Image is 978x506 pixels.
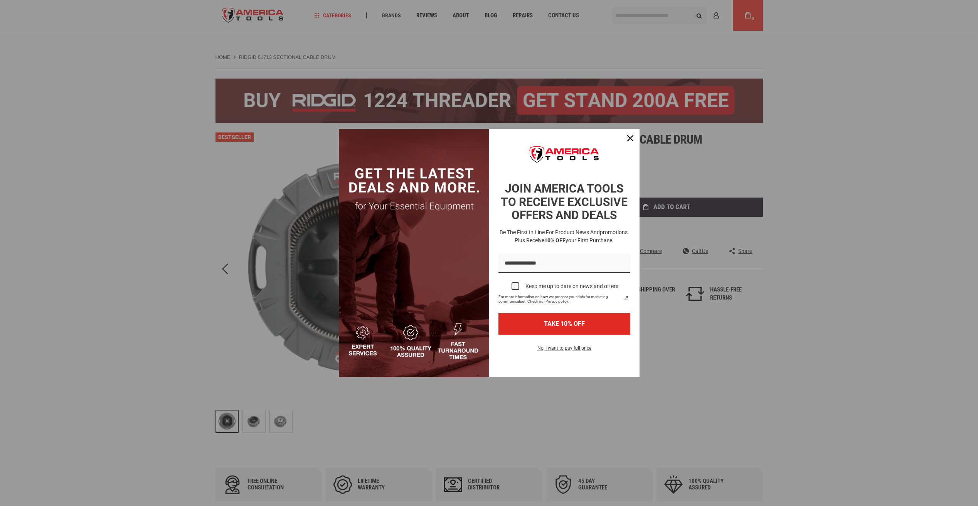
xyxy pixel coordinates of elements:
button: Close [621,129,640,147]
div: Keep me up to date on news and offers [525,283,618,290]
span: promotions. Plus receive your first purchase. [515,229,629,243]
button: TAKE 10% OFF [498,313,630,334]
span: For more information on how we process your data for marketing communication. Check our Privacy p... [498,295,621,304]
svg: close icon [627,135,633,141]
svg: link icon [621,293,630,303]
strong: 10% OFF [544,237,566,243]
input: Email field [498,254,630,273]
h3: Be the first in line for product news and [497,228,632,245]
button: No, I want to pay full price [531,344,598,357]
strong: JOIN AMERICA TOOLS TO RECEIVE EXCLUSIVE OFFERS AND DEALS [501,182,628,222]
iframe: LiveChat chat widget [870,482,978,506]
a: Read our Privacy Policy [621,293,630,303]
